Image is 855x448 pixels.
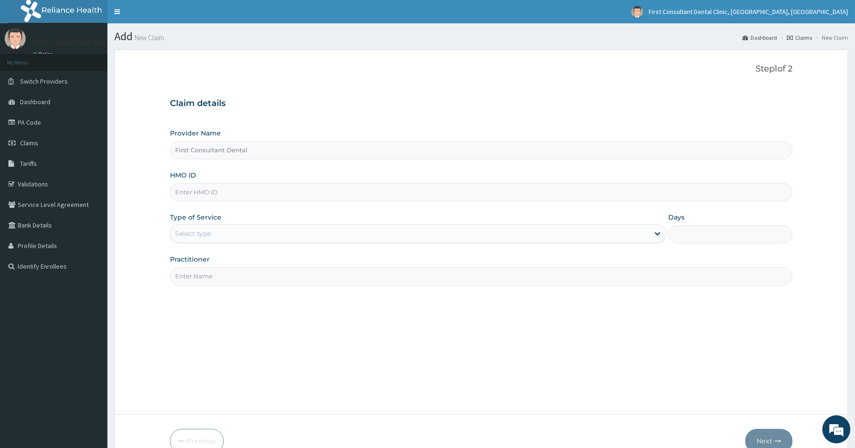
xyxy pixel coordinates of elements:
[170,183,793,201] input: Enter HMO ID
[20,98,50,106] span: Dashboard
[170,171,196,180] label: HMO ID
[170,64,793,74] p: Step 1 of 2
[20,139,38,147] span: Claims
[175,229,211,238] div: Select type
[20,159,37,168] span: Tariffs
[668,213,685,222] label: Days
[170,255,210,264] label: Practitioner
[649,7,848,16] span: First Consultant Dental Clinic, [GEOGRAPHIC_DATA], [GEOGRAPHIC_DATA]
[170,128,221,138] label: Provider Name
[114,30,848,43] h1: Add
[5,28,26,49] img: User Image
[33,51,55,57] a: Online
[813,34,848,42] li: New Claim
[170,267,793,285] input: Enter Name
[742,34,777,42] a: Dashboard
[33,38,302,46] p: First Consultant Dental Clinic, [GEOGRAPHIC_DATA], [GEOGRAPHIC_DATA]
[170,99,793,109] h3: Claim details
[170,213,221,222] label: Type of Service
[133,34,164,41] small: New Claim
[20,77,68,85] span: Switch Providers
[787,34,812,42] a: Claims
[631,6,643,18] img: User Image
